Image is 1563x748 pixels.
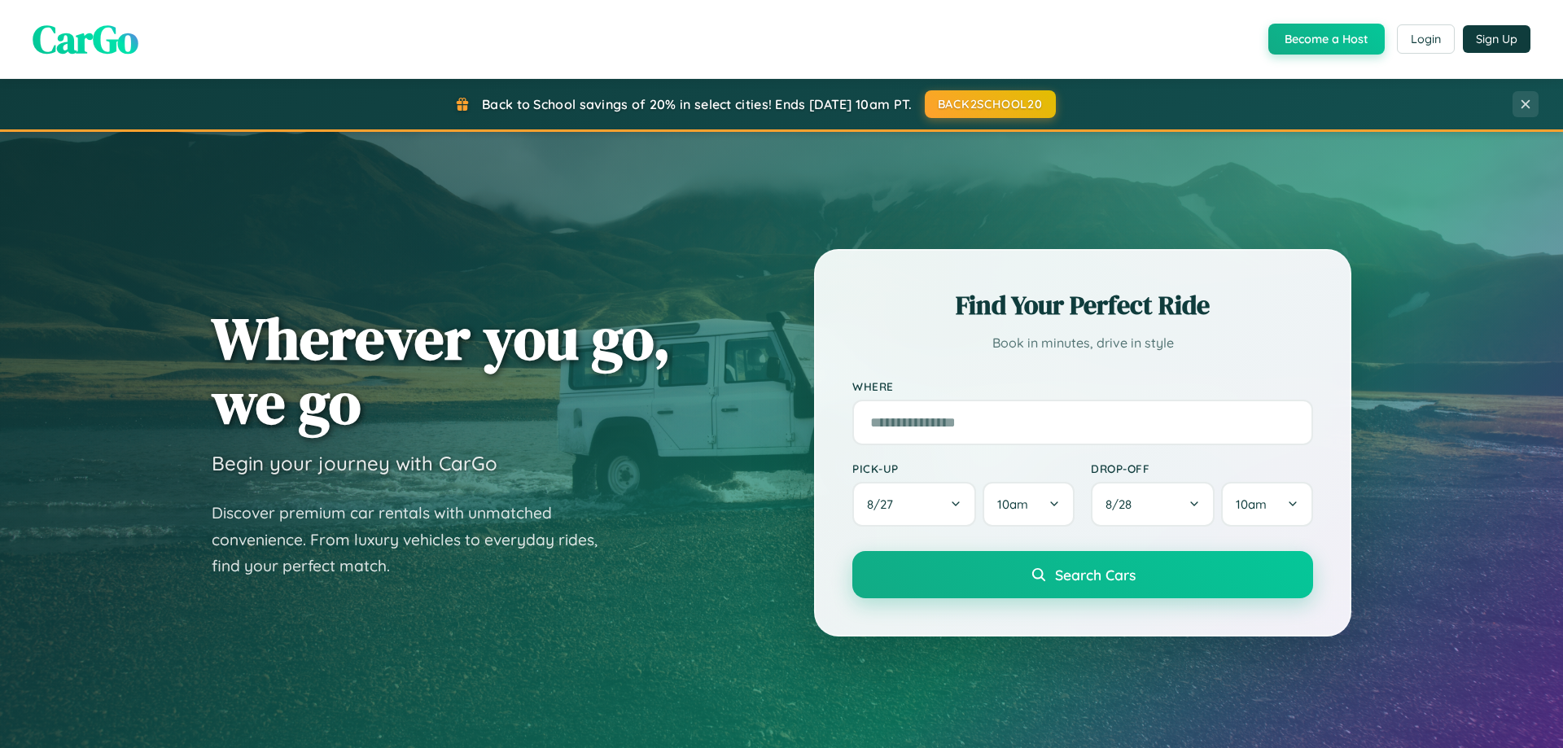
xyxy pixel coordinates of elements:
span: 8 / 28 [1105,496,1140,512]
button: 8/28 [1091,482,1215,527]
button: Become a Host [1268,24,1385,55]
span: Search Cars [1055,566,1136,584]
span: 10am [997,496,1028,512]
span: CarGo [33,12,138,66]
button: BACK2SCHOOL20 [925,90,1056,118]
h2: Find Your Perfect Ride [852,287,1313,323]
button: 10am [983,482,1075,527]
h3: Begin your journey with CarGo [212,451,497,475]
button: Login [1397,24,1455,54]
label: Pick-up [852,461,1075,475]
button: 10am [1221,482,1313,527]
h1: Wherever you go, we go [212,306,671,435]
p: Discover premium car rentals with unmatched convenience. From luxury vehicles to everyday rides, ... [212,500,619,580]
span: 8 / 27 [867,496,901,512]
label: Drop-off [1091,461,1313,475]
button: Sign Up [1463,25,1530,53]
span: 10am [1236,496,1267,512]
button: 8/27 [852,482,976,527]
label: Where [852,379,1313,393]
button: Search Cars [852,551,1313,598]
span: Back to School savings of 20% in select cities! Ends [DATE] 10am PT. [482,96,912,112]
p: Book in minutes, drive in style [852,331,1313,355]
